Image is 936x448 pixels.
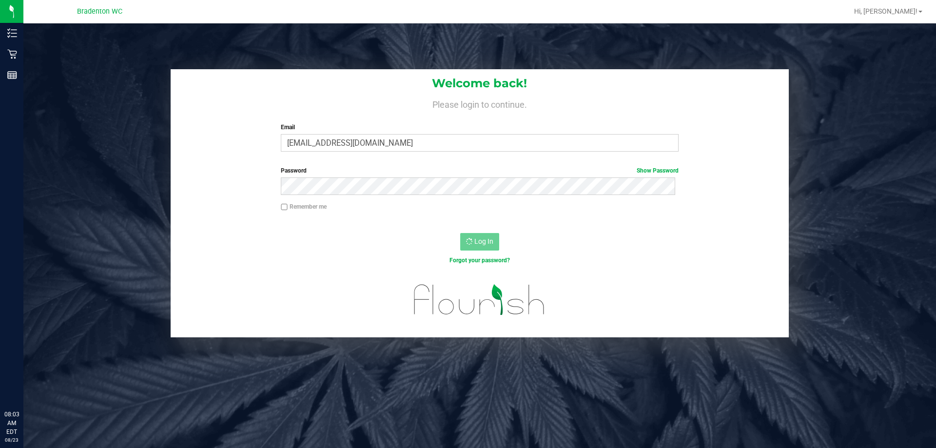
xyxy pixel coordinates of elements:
[474,237,493,245] span: Log In
[7,28,17,38] inline-svg: Inventory
[637,167,679,174] a: Show Password
[7,70,17,80] inline-svg: Reports
[449,257,510,264] a: Forgot your password?
[281,167,307,174] span: Password
[171,97,789,109] h4: Please login to continue.
[854,7,917,15] span: Hi, [PERSON_NAME]!
[402,275,557,325] img: flourish_logo.svg
[4,436,19,444] p: 08/23
[281,202,327,211] label: Remember me
[77,7,122,16] span: Bradenton WC
[281,123,678,132] label: Email
[281,204,288,211] input: Remember me
[460,233,499,251] button: Log In
[4,410,19,436] p: 08:03 AM EDT
[7,49,17,59] inline-svg: Retail
[171,77,789,90] h1: Welcome back!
